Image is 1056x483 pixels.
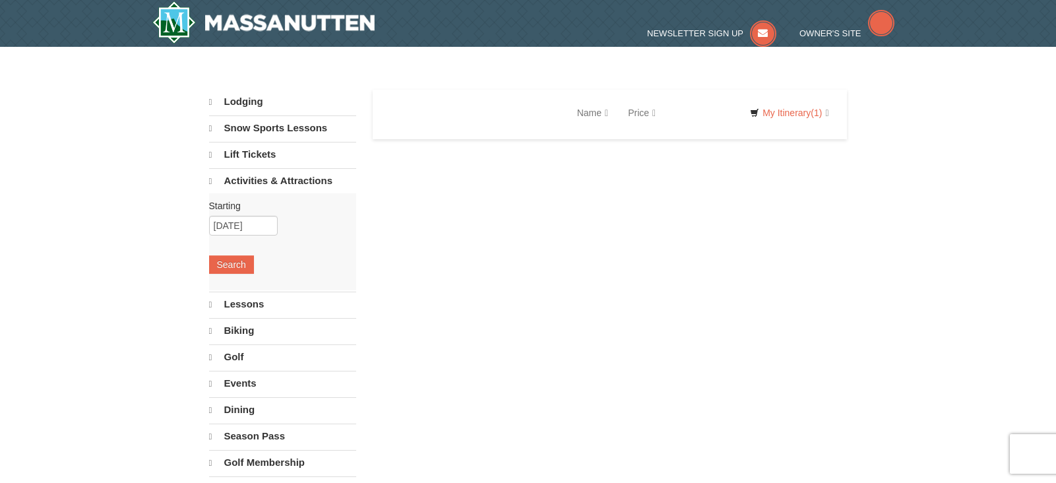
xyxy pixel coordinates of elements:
[811,108,822,118] span: (1)
[567,100,618,126] a: Name
[799,28,894,38] a: Owner's Site
[799,28,861,38] span: Owner's Site
[209,199,346,212] label: Starting
[741,103,837,123] a: My Itinerary(1)
[209,90,356,114] a: Lodging
[647,28,743,38] span: Newsletter Sign Up
[209,255,254,274] button: Search
[209,397,356,422] a: Dining
[209,168,356,193] a: Activities & Attractions
[618,100,666,126] a: Price
[209,115,356,141] a: Snow Sports Lessons
[647,28,776,38] a: Newsletter Sign Up
[209,450,356,475] a: Golf Membership
[209,344,356,370] a: Golf
[209,292,356,317] a: Lessons
[152,1,375,44] a: Massanutten Resort
[209,142,356,167] a: Lift Tickets
[209,318,356,343] a: Biking
[152,1,375,44] img: Massanutten Resort Logo
[209,424,356,449] a: Season Pass
[209,371,356,396] a: Events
